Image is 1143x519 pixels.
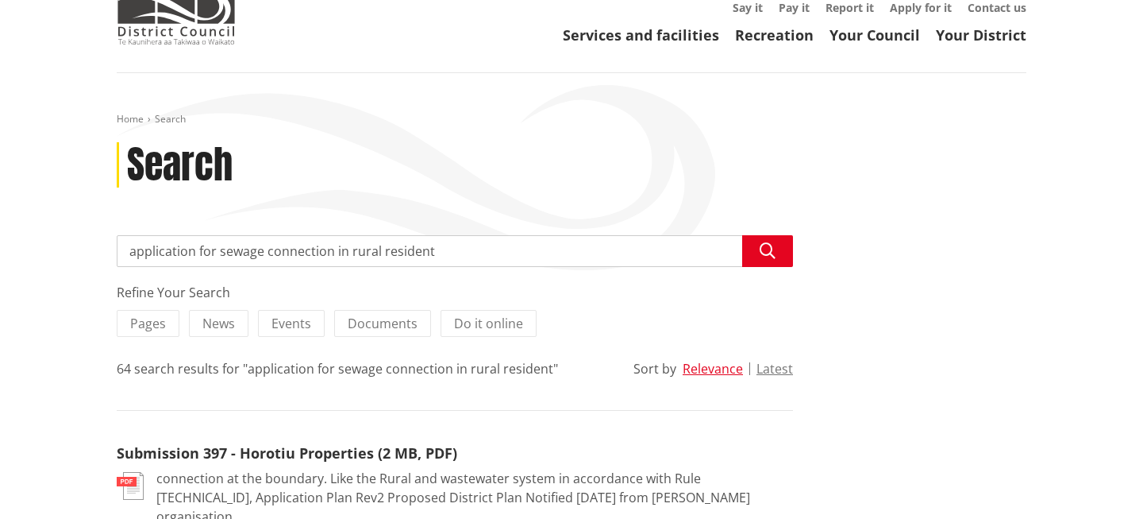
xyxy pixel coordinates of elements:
[117,283,793,302] div: Refine Your Search
[633,359,676,378] div: Sort by
[756,362,793,376] button: Latest
[117,443,457,463] a: Submission 397 - Horotiu Properties (2 MB, PDF)
[936,25,1026,45] a: Your District
[117,359,558,378] div: 64 search results for "application for sewage connection in rural resident"
[829,25,920,45] a: Your Council
[130,315,166,332] span: Pages
[271,315,311,332] span: Events
[683,362,743,376] button: Relevance
[117,235,793,267] input: Search input
[348,315,418,332] span: Documents
[127,142,233,188] h1: Search
[1070,452,1127,509] iframe: Messenger Launcher
[117,472,144,500] img: document-pdf.svg
[563,25,719,45] a: Services and facilities
[202,315,235,332] span: News
[735,25,814,45] a: Recreation
[117,113,1026,126] nav: breadcrumb
[155,112,186,126] span: Search
[117,112,144,126] a: Home
[454,315,523,332] span: Do it online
